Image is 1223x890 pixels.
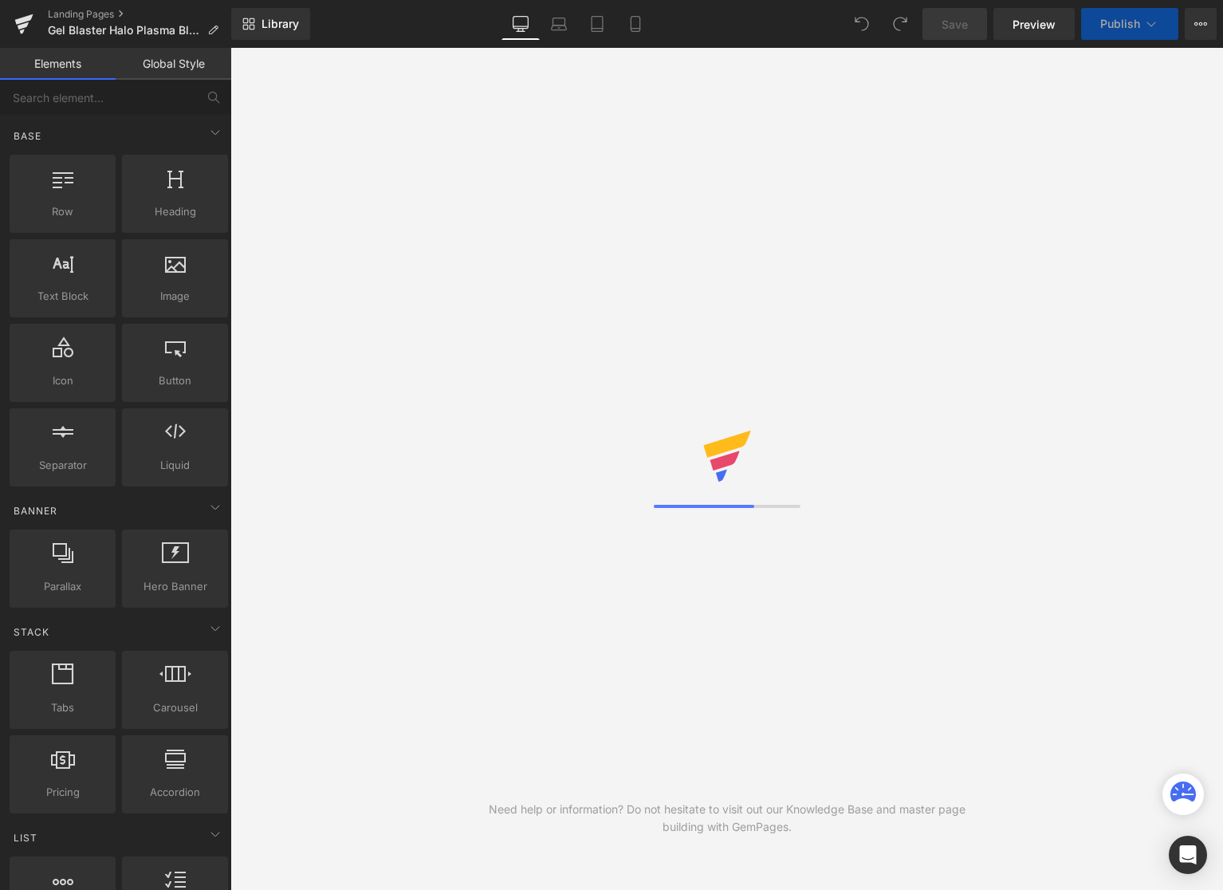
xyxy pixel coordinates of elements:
span: Preview [1013,16,1056,33]
div: Open Intercom Messenger [1169,836,1207,874]
a: Landing Pages [48,8,231,21]
span: Accordion [127,784,223,801]
span: Stack [12,624,51,640]
button: More [1185,8,1217,40]
span: Banner [12,503,59,518]
span: Hero Banner [127,578,223,595]
span: Tabs [14,699,111,716]
span: Text Block [14,288,111,305]
span: List [12,830,39,845]
a: Tablet [578,8,616,40]
span: Gel Blaster Halo Plasma Blaster [48,24,201,37]
span: Icon [14,372,111,389]
span: Heading [127,203,223,220]
span: Carousel [127,699,223,716]
span: Button [127,372,223,389]
span: Liquid [127,457,223,474]
span: Parallax [14,578,111,595]
span: Image [127,288,223,305]
span: Save [942,16,968,33]
span: Pricing [14,784,111,801]
button: Publish [1081,8,1178,40]
span: Separator [14,457,111,474]
div: Need help or information? Do not hesitate to visit out our Knowledge Base and master page buildin... [478,801,975,836]
a: Laptop [540,8,578,40]
span: Publish [1100,18,1140,30]
a: Preview [993,8,1075,40]
span: Base [12,128,43,144]
a: Mobile [616,8,655,40]
a: Desktop [501,8,540,40]
a: Global Style [116,48,231,80]
a: New Library [231,8,310,40]
span: Library [262,17,299,31]
span: Row [14,203,111,220]
button: Undo [846,8,878,40]
button: Redo [884,8,916,40]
